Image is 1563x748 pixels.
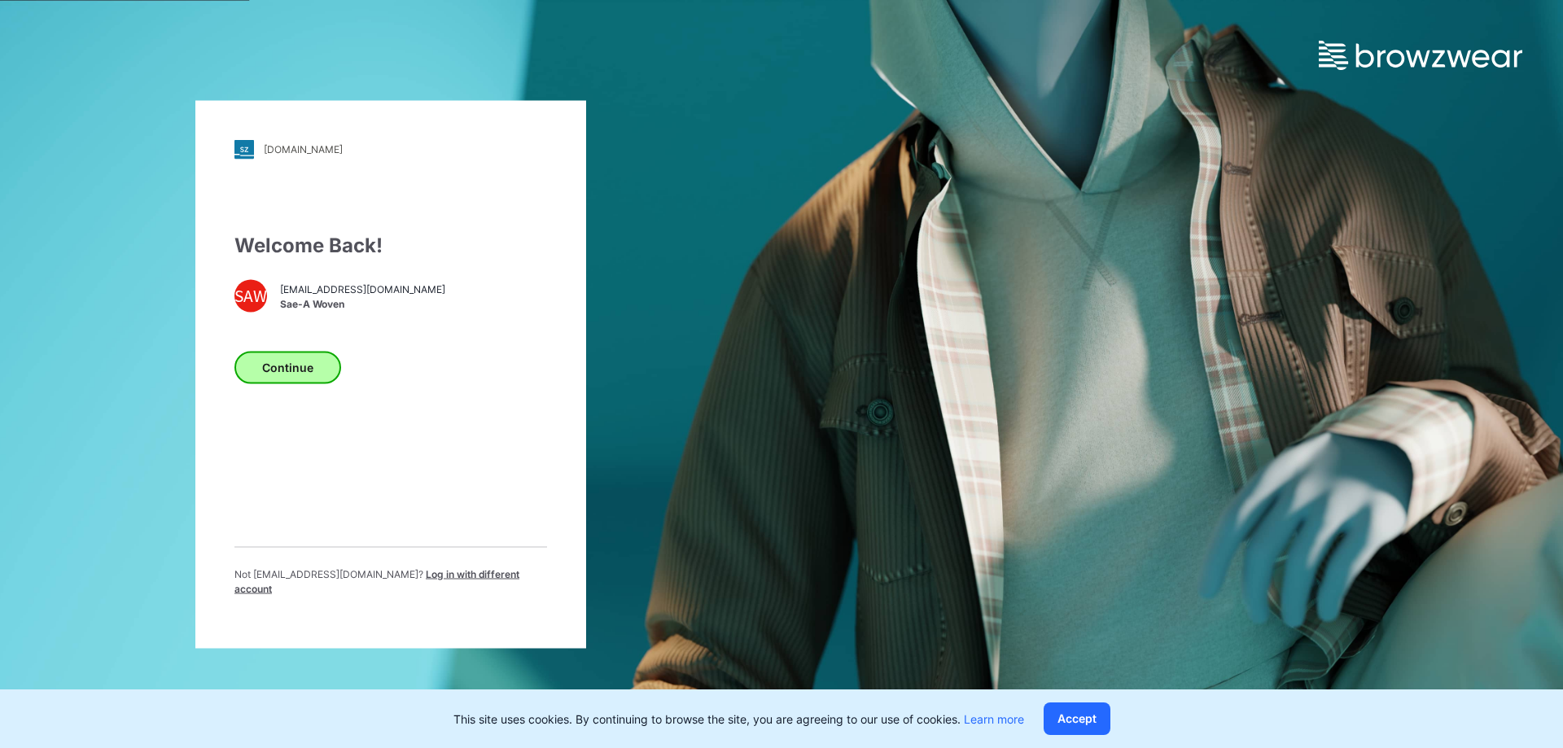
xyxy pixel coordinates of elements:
[234,230,547,260] div: Welcome Back!
[234,351,341,383] button: Continue
[453,711,1024,728] p: This site uses cookies. By continuing to browse the site, you are agreeing to our use of cookies.
[280,297,445,312] span: Sae-A Woven
[264,143,343,155] div: [DOMAIN_NAME]
[234,139,254,159] img: stylezone-logo.562084cfcfab977791bfbf7441f1a819.svg
[234,566,547,596] p: Not [EMAIL_ADDRESS][DOMAIN_NAME] ?
[280,282,445,297] span: [EMAIL_ADDRESS][DOMAIN_NAME]
[234,139,547,159] a: [DOMAIN_NAME]
[1319,41,1522,70] img: browzwear-logo.e42bd6dac1945053ebaf764b6aa21510.svg
[234,279,267,312] div: SAW
[1044,702,1110,735] button: Accept
[964,712,1024,726] a: Learn more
